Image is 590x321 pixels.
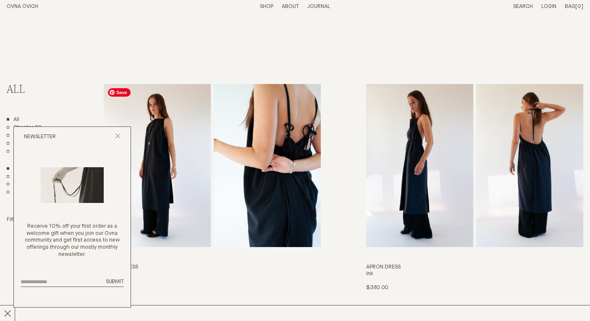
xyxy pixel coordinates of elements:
a: Bottoms [7,189,34,196]
h3: Apron Dress [366,264,583,271]
h3: Apron Dress [104,264,321,271]
h4: Pinstripe [104,271,321,278]
button: Submit [106,279,124,286]
h2: Newsletter [24,134,56,141]
a: Journal [307,4,330,9]
a: Core [7,140,26,147]
a: Apron Dress [104,84,321,292]
a: Apron Dress [366,84,583,292]
button: Close popup [115,133,121,141]
a: All [7,116,19,124]
a: Search [513,4,533,9]
img: Apron Dress [366,84,473,247]
summary: Filter [7,216,25,224]
a: Dresses [7,173,34,180]
a: Shop [260,4,273,9]
a: Home [7,4,38,9]
span: Save [108,88,131,97]
a: Show All [7,165,19,172]
span: $380.00 [366,285,388,290]
h4: Ink [366,271,583,278]
a: Tops [7,181,26,188]
a: Sale [7,148,24,155]
a: Login [541,4,556,9]
summary: About [282,3,299,11]
a: Chapter 22 [7,124,42,132]
a: Chapter 21 [7,132,41,139]
span: Submit [106,279,124,284]
p: Receive 10% off your first order as a welcome gift when you join our Ovna community and get first... [21,223,124,258]
span: Bag [565,4,575,9]
h2: All [7,84,73,96]
span: [0] [575,4,583,9]
img: Apron Dress [104,84,211,247]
